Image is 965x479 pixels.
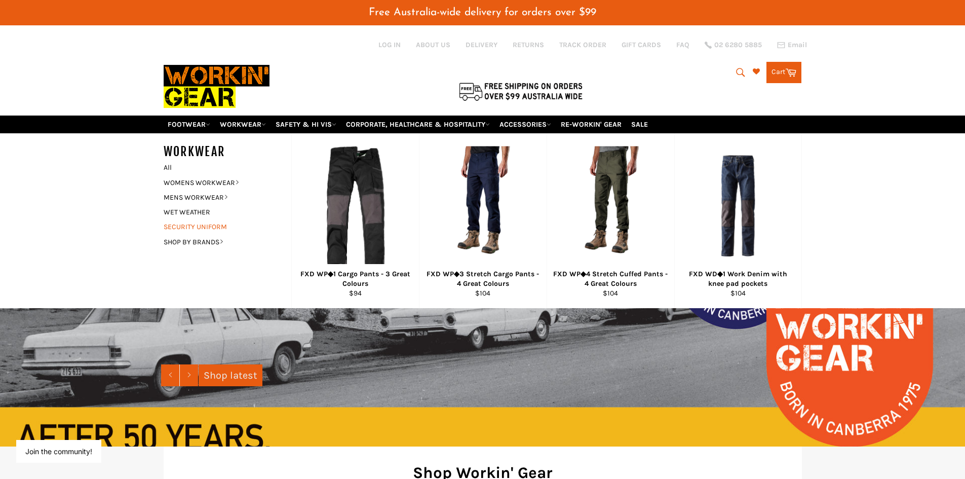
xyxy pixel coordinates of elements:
a: Email [777,41,807,49]
div: $104 [426,288,540,298]
a: SAFETY & HI VIS [272,116,340,133]
a: ABOUT US [416,40,450,50]
a: WOMENS WORKWEAR [159,175,281,190]
img: Workin Gear leaders in Workwear, Safety Boots, PPE, Uniforms. Australia's No.1 in Workwear [164,58,269,115]
a: FXD WD◆1 Work Denim with knee pad pockets - Workin' Gear FXD WD◆1 Work Denim with knee pad pocket... [674,133,802,308]
a: 02 6280 5885 [705,42,762,49]
a: FXD WP◆1 Cargo Pants - 4 Great Colours - Workin' Gear FXD WP◆1 Cargo Pants - 3 Great Colours $94 [291,133,419,308]
a: FXD WP◆4 Stretch Cuffed Pants - 4 Great Colours - Workin' Gear FXD WP◆4 Stretch Cuffed Pants - 4 ... [547,133,674,308]
span: Email [788,42,807,49]
a: Log in [378,41,401,49]
a: TRACK ORDER [559,40,606,50]
a: Shop latest [199,364,262,386]
div: FXD WP◆3 Stretch Cargo Pants - 4 Great Colours [426,269,540,289]
a: GIFT CARDS [622,40,661,50]
div: FXD WP◆1 Cargo Pants - 3 Great Colours [298,269,412,289]
a: CORPORATE, HEALTHCARE & HOSPITALITY [342,116,494,133]
div: FXD WD◆1 Work Denim with knee pad pockets [681,269,795,289]
a: All [159,160,291,175]
a: FAQ [676,40,689,50]
span: Free Australia-wide delivery for orders over $99 [369,7,596,18]
a: SALE [627,116,652,133]
div: FXD WP◆4 Stretch Cuffed Pants - 4 Great Colours [553,269,668,289]
a: DELIVERY [466,40,497,50]
a: ACCESSORIES [495,116,555,133]
h5: WORKWEAR [164,143,291,160]
img: FXD WD◆1 Work Denim with knee pad pockets - Workin' Gear [687,155,789,256]
img: FXD WP◆1 Cargo Pants - 4 Great Colours - Workin' Gear [323,146,387,265]
a: SECURITY UNIFORM [159,219,281,234]
a: WORKWEAR [216,116,270,133]
img: FXD WP◆3 Stretch Cargo Pants - 4 Great Colours - Workin' Gear [443,146,523,265]
div: $94 [298,288,412,298]
span: 02 6280 5885 [714,42,762,49]
a: Cart [766,62,801,83]
a: WET WEATHER [159,205,281,219]
a: FOOTWEAR [164,116,214,133]
button: Join the community! [25,447,92,456]
a: RETURNS [513,40,544,50]
img: Flat $9.95 shipping Australia wide [457,81,584,102]
a: MENS WORKWEAR [159,190,281,205]
div: $104 [681,288,795,298]
a: RE-WORKIN' GEAR [557,116,626,133]
a: FXD WP◆3 Stretch Cargo Pants - 4 Great Colours - Workin' Gear FXD WP◆3 Stretch Cargo Pants - 4 Gr... [419,133,547,308]
img: FXD WP◆4 Stretch Cuffed Pants - 4 Great Colours - Workin' Gear [571,146,650,265]
div: $104 [553,288,668,298]
a: SHOP BY BRANDS [159,235,281,249]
